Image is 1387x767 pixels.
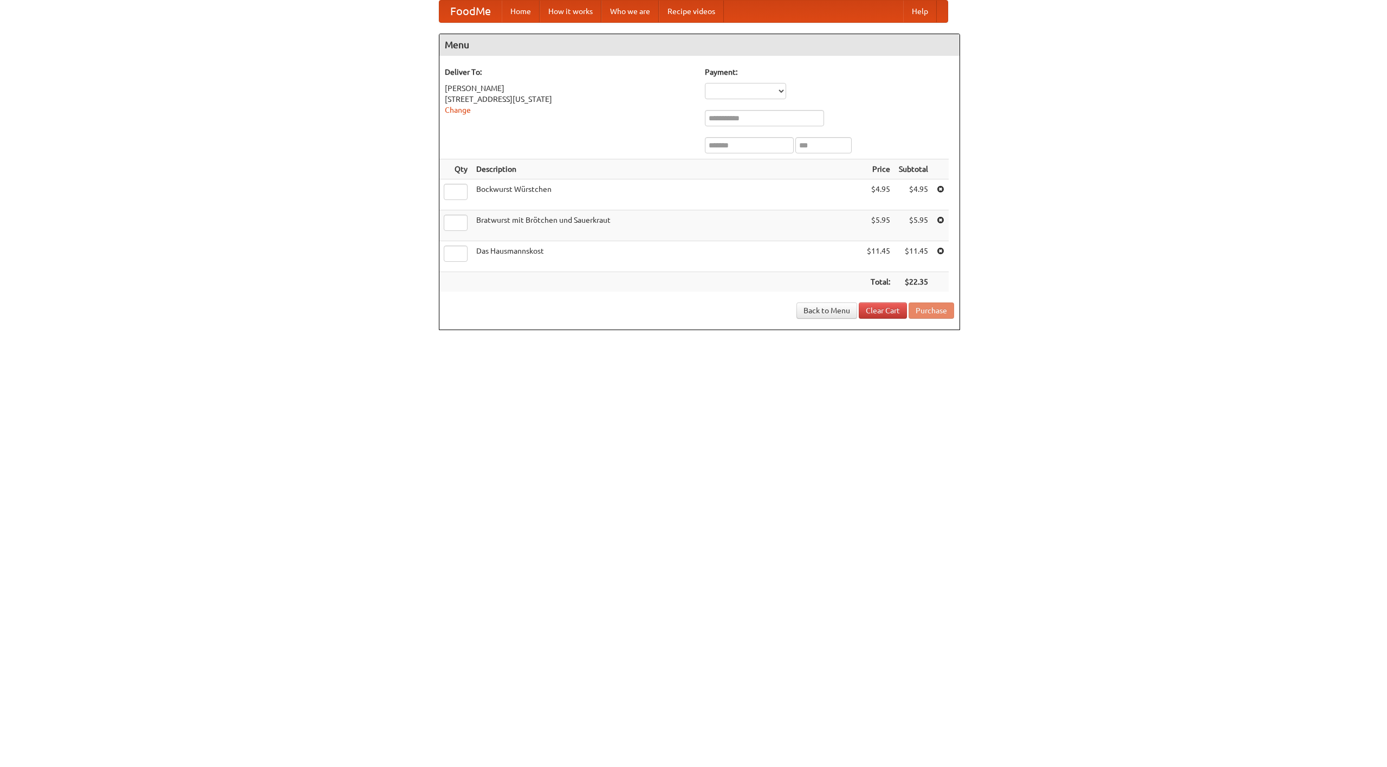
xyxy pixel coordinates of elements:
[895,159,932,179] th: Subtotal
[863,179,895,210] td: $4.95
[472,179,863,210] td: Bockwurst Würstchen
[502,1,540,22] a: Home
[863,272,895,292] th: Total:
[439,1,502,22] a: FoodMe
[895,210,932,241] td: $5.95
[796,302,857,319] a: Back to Menu
[439,34,960,56] h4: Menu
[540,1,601,22] a: How it works
[863,159,895,179] th: Price
[472,241,863,272] td: Das Hausmannskost
[445,83,694,94] div: [PERSON_NAME]
[859,302,907,319] a: Clear Cart
[472,159,863,179] th: Description
[601,1,659,22] a: Who we are
[863,241,895,272] td: $11.45
[445,67,694,78] h5: Deliver To:
[895,241,932,272] td: $11.45
[863,210,895,241] td: $5.95
[895,179,932,210] td: $4.95
[895,272,932,292] th: $22.35
[909,302,954,319] button: Purchase
[472,210,863,241] td: Bratwurst mit Brötchen und Sauerkraut
[439,159,472,179] th: Qty
[445,94,694,105] div: [STREET_ADDRESS][US_STATE]
[659,1,724,22] a: Recipe videos
[705,67,954,78] h5: Payment:
[903,1,937,22] a: Help
[445,106,471,114] a: Change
